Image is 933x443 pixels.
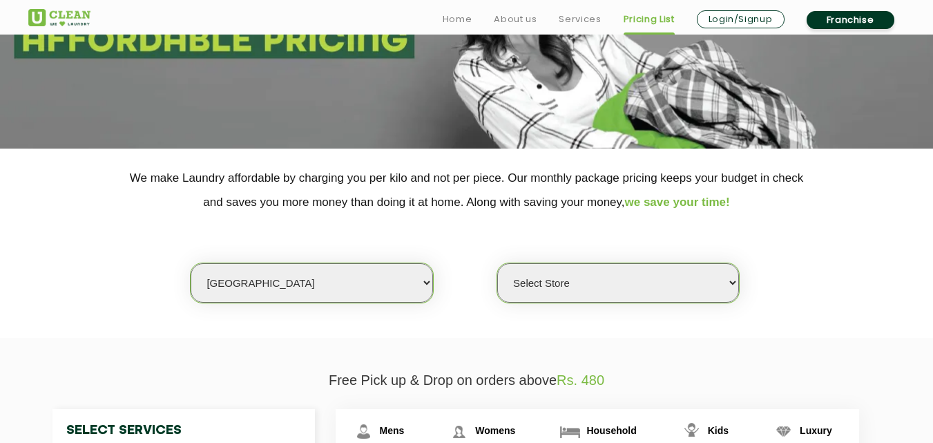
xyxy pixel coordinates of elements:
[625,196,730,209] span: we save your time!
[800,425,832,436] span: Luxury
[807,11,894,29] a: Franchise
[28,9,90,26] img: UClean Laundry and Dry Cleaning
[559,11,601,28] a: Services
[28,373,905,388] p: Free Pick up & Drop on orders above
[586,425,636,436] span: Household
[443,11,472,28] a: Home
[28,166,905,214] p: We make Laundry affordable by charging you per kilo and not per piece. Our monthly package pricin...
[557,373,604,388] span: Rs. 480
[624,11,675,28] a: Pricing List
[475,425,515,436] span: Womens
[494,11,537,28] a: About us
[697,10,785,28] a: Login/Signup
[708,425,729,436] span: Kids
[380,425,405,436] span: Mens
